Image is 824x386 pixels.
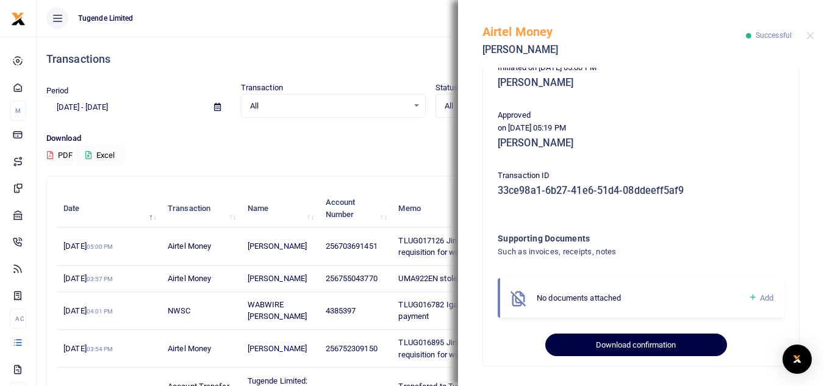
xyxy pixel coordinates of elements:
span: TLUG016782 Iganga NWSC water payment [398,300,517,321]
button: Close [806,32,814,40]
li: Ac [10,309,26,329]
span: 4385397 [326,306,356,315]
p: Download [46,132,814,145]
a: Add [748,291,773,305]
span: Tugende Limited [73,13,138,24]
th: Name: activate to sort column ascending [241,190,319,227]
small: 03:57 PM [87,276,113,282]
h4: Supporting Documents [498,232,735,245]
label: Transaction [241,82,283,94]
span: [PERSON_NAME] [248,274,307,283]
span: 256752309150 [326,344,378,353]
th: Date: activate to sort column descending [57,190,161,227]
label: Status [435,82,459,94]
th: Memo: activate to sort column ascending [392,190,532,227]
span: 256703691451 [326,241,378,251]
button: PDF [46,145,73,166]
span: Airtel Money [168,344,211,353]
span: Airtel Money [168,274,211,283]
th: Transaction: activate to sort column ascending [161,190,241,227]
div: Open Intercom Messenger [783,345,812,374]
span: [PERSON_NAME] [248,344,307,353]
p: Transaction ID [498,170,784,182]
small: 05:00 PM [87,243,113,250]
h5: [PERSON_NAME] [482,44,746,56]
span: [DATE] [63,274,113,283]
button: Download confirmation [545,334,726,357]
h4: Transactions [46,52,814,66]
span: No documents attached [537,293,621,302]
small: 03:54 PM [87,346,113,352]
span: Airtel Money [168,241,211,251]
p: on [DATE] 05:19 PM [498,122,784,135]
span: [DATE] [63,344,113,353]
span: TLUG016895 Jinja branch requisition for week ending [DATE] [398,338,518,359]
h5: 33ce98a1-6b27-41e6-51d4-08ddeeff5af9 [498,185,784,197]
span: NWSC [168,306,190,315]
span: All [250,100,408,112]
a: logo-small logo-large logo-large [11,13,26,23]
h5: Airtel Money [482,24,746,39]
span: 256755043770 [326,274,378,283]
label: Period [46,85,69,97]
span: TLUG017126 Jinja branch requisition for week ending [DATE] [398,236,518,257]
p: Initiated on [DATE] 05:00 PM [498,62,784,74]
h5: [PERSON_NAME] [498,137,784,149]
span: [PERSON_NAME] [248,241,307,251]
th: Account Number: activate to sort column ascending [318,190,392,227]
span: Successful [756,31,792,40]
span: Add [760,293,773,302]
small: 04:01 PM [87,308,113,315]
span: All [445,100,603,112]
span: UMA922EN stolen bike recovery [398,274,510,283]
img: logo-small [11,12,26,26]
button: Excel [75,145,125,166]
span: [DATE] [63,306,113,315]
span: [DATE] [63,241,113,251]
p: Approved [498,109,784,122]
li: M [10,101,26,121]
h4: Such as invoices, receipts, notes [498,245,735,259]
h5: [PERSON_NAME] [498,77,784,89]
span: WABWIRE [PERSON_NAME] [248,300,307,321]
input: select period [46,97,204,118]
